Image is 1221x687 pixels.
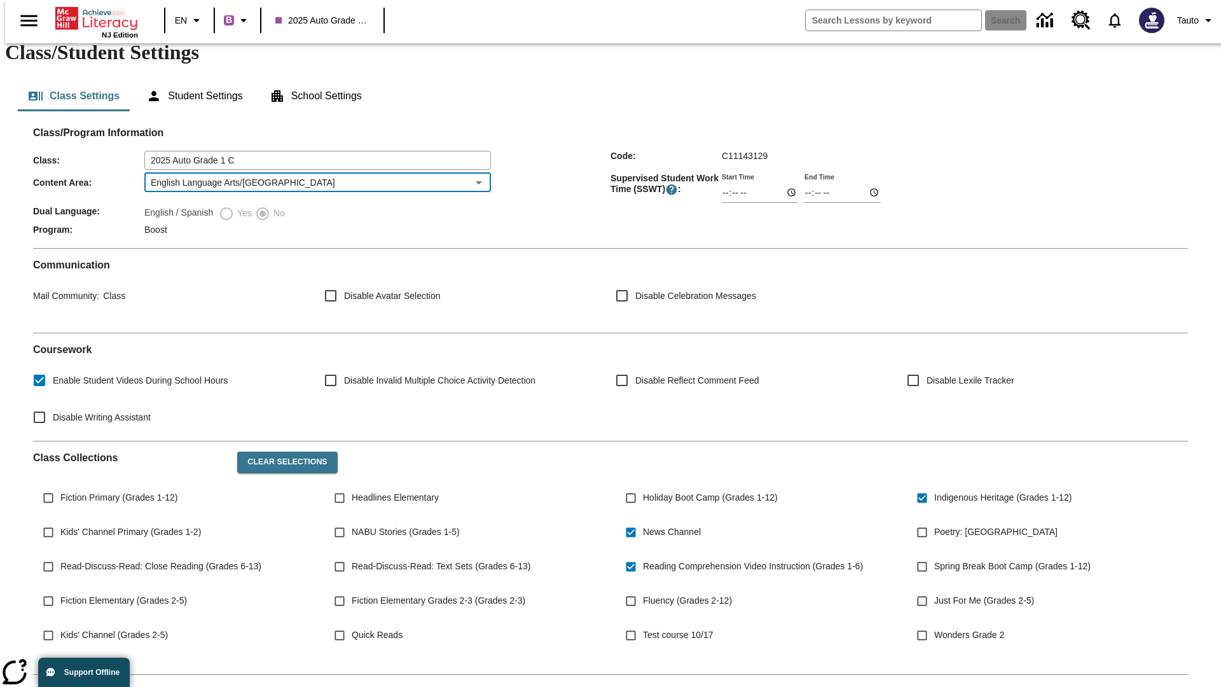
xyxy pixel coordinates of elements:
[144,173,491,192] div: English Language Arts/[GEOGRAPHIC_DATA]
[275,14,369,27] span: 2025 Auto Grade 1 C
[643,663,757,676] span: NJSLA-ELA Smart (Grade 3)
[33,206,144,216] span: Dual Language :
[643,628,714,642] span: Test course 10/17
[175,14,187,27] span: EN
[352,525,460,539] span: NABU Stories (Grades 1-5)
[33,343,1188,431] div: Coursework
[1064,3,1098,38] a: Resource Center, Will open in new tab
[643,594,732,607] span: Fluency (Grades 2-12)
[60,594,187,607] span: Fiction Elementary (Grades 2-5)
[99,291,125,301] span: Class
[33,441,1188,664] div: Class Collections
[610,173,722,196] span: Supervised Student Work Time (SSWT) :
[1177,14,1199,27] span: Tauto
[934,491,1072,504] span: Indigenous Heritage (Grades 1-12)
[1131,4,1172,37] button: Select a new avatar
[5,41,1216,64] h1: Class/Student Settings
[806,10,981,31] input: search field
[934,525,1058,539] span: Poetry: [GEOGRAPHIC_DATA]
[352,628,403,642] span: Quick Reads
[136,81,252,111] button: Student Settings
[33,452,227,464] h2: Class Collections
[33,259,1188,323] div: Communication
[722,172,754,181] label: Start Time
[33,139,1188,238] div: Class/Program Information
[144,206,213,221] label: English / Spanish
[635,289,756,303] span: Disable Celebration Messages
[33,155,144,165] span: Class :
[10,2,48,39] button: Open side menu
[18,81,130,111] button: Class Settings
[927,374,1014,387] span: Disable Lexile Tracker
[1029,3,1064,38] a: Data Center
[53,374,228,387] span: Enable Student Videos During School Hours
[33,343,1188,356] h2: Course work
[259,81,372,111] button: School Settings
[18,81,1203,111] div: Class/Student Settings
[610,151,722,161] span: Code :
[643,525,701,539] span: News Channel
[60,491,177,504] span: Fiction Primary (Grades 1-12)
[1172,9,1221,32] button: Profile/Settings
[344,289,441,303] span: Disable Avatar Selection
[804,172,834,181] label: End Time
[665,183,678,196] button: Supervised Student Work Time is the timeframe when students can take LevelSet and when lessons ar...
[1098,4,1131,37] a: Notifications
[33,177,144,188] span: Content Area :
[934,560,1091,573] span: Spring Break Boot Camp (Grades 1-12)
[234,207,252,220] span: Yes
[352,491,439,504] span: Headlines Elementary
[33,225,144,235] span: Program :
[55,4,138,39] div: Home
[643,491,778,504] span: Holiday Boot Camp (Grades 1-12)
[169,9,210,32] button: Language: EN, Select a language
[64,668,120,677] span: Support Offline
[226,12,232,28] span: B
[352,663,507,676] span: NJSLA-ELA Prep Boot Camp (Grade 3)
[270,207,285,220] span: No
[33,127,1188,139] h2: Class/Program Information
[53,411,151,424] span: Disable Writing Assistant
[934,663,1004,676] span: Wonders Grade 3
[55,6,138,31] a: Home
[934,628,1004,642] span: Wonders Grade 2
[60,525,201,539] span: Kids' Channel Primary (Grades 1-2)
[38,658,130,687] button: Support Offline
[33,259,1188,271] h2: Communication
[344,374,535,387] span: Disable Invalid Multiple Choice Activity Detection
[352,560,530,573] span: Read-Discuss-Read: Text Sets (Grades 6-13)
[722,151,768,161] span: C11143129
[643,560,863,573] span: Reading Comprehension Video Instruction (Grades 1-6)
[60,628,168,642] span: Kids' Channel (Grades 2-5)
[219,9,256,32] button: Boost Class color is purple. Change class color
[144,151,491,170] input: Class
[60,560,261,573] span: Read-Discuss-Read: Close Reading (Grades 6-13)
[1139,8,1164,33] img: Avatar
[144,225,167,235] span: Boost
[352,594,525,607] span: Fiction Elementary Grades 2-3 (Grades 2-3)
[237,452,337,473] button: Clear Selections
[635,374,759,387] span: Disable Reflect Comment Feed
[934,594,1034,607] span: Just For Me (Grades 2-5)
[102,31,138,39] span: NJ Edition
[33,291,99,301] span: Mail Community :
